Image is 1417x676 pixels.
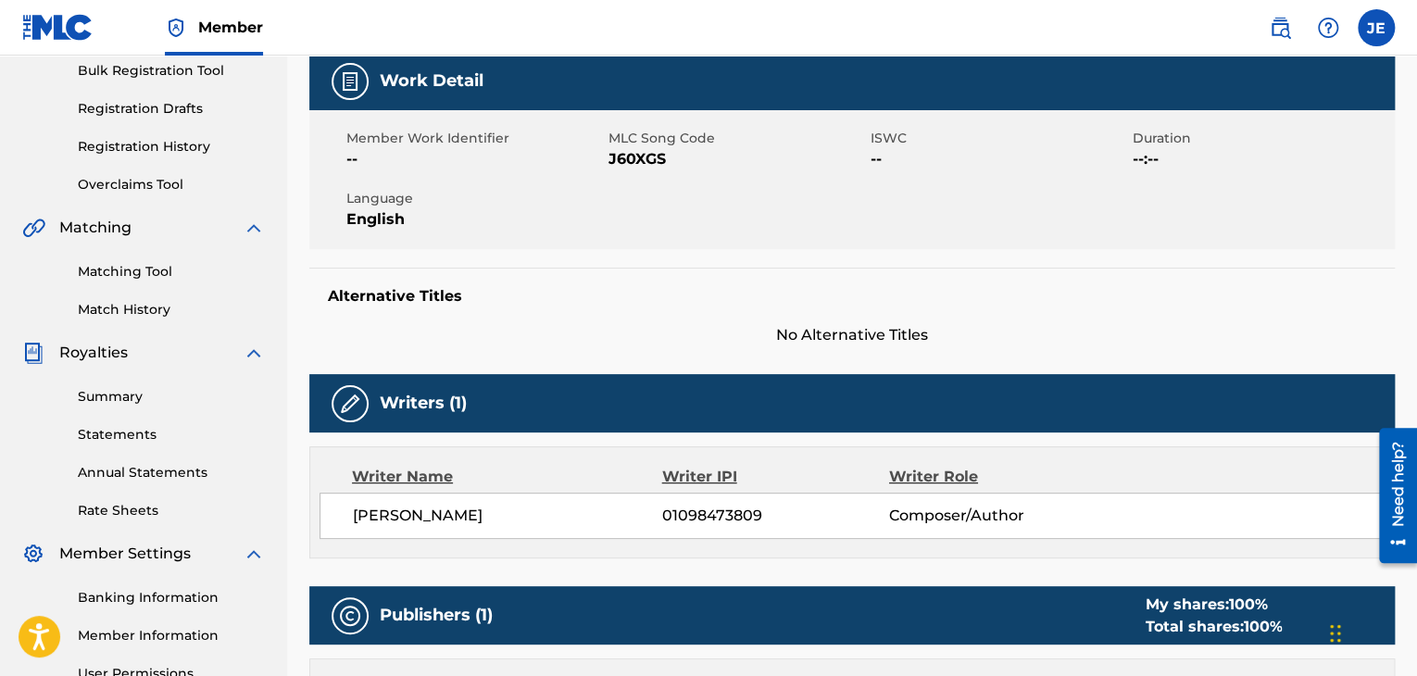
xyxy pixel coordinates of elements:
[352,466,662,488] div: Writer Name
[328,287,1376,306] h5: Alternative Titles
[346,129,604,148] span: Member Work Identifier
[22,14,94,41] img: MLC Logo
[871,148,1128,170] span: --
[22,543,44,565] img: Member Settings
[1330,606,1341,661] div: Drag
[1133,129,1390,148] span: Duration
[1324,587,1417,676] iframe: Chat Widget
[608,148,866,170] span: J60XGS
[22,217,45,239] img: Matching
[59,342,128,364] span: Royalties
[78,463,265,482] a: Annual Statements
[889,466,1096,488] div: Writer Role
[78,300,265,319] a: Match History
[346,208,604,231] span: English
[1133,148,1390,170] span: --:--
[1365,421,1417,570] iframe: Resource Center
[78,61,265,81] a: Bulk Registration Tool
[346,189,604,208] span: Language
[243,342,265,364] img: expand
[243,217,265,239] img: expand
[198,17,263,38] span: Member
[1228,595,1267,613] span: 100 %
[59,217,132,239] span: Matching
[1358,9,1395,46] div: User Menu
[1317,17,1339,39] img: help
[1310,9,1347,46] div: Help
[78,501,265,520] a: Rate Sheets
[78,387,265,407] a: Summary
[380,393,467,414] h5: Writers (1)
[78,137,265,156] a: Registration History
[662,505,889,527] span: 01098473809
[889,505,1096,527] span: Composer/Author
[78,626,265,645] a: Member Information
[871,129,1128,148] span: ISWC
[78,425,265,444] a: Statements
[243,543,265,565] img: expand
[1269,17,1291,39] img: search
[353,505,662,527] span: [PERSON_NAME]
[380,70,483,92] h5: Work Detail
[22,342,44,364] img: Royalties
[346,148,604,170] span: --
[78,588,265,607] a: Banking Information
[1145,594,1282,616] div: My shares:
[1243,618,1282,635] span: 100 %
[165,17,187,39] img: Top Rightsholder
[1145,616,1282,638] div: Total shares:
[78,175,265,194] a: Overclaims Tool
[309,324,1395,346] span: No Alternative Titles
[662,466,889,488] div: Writer IPI
[339,605,361,627] img: Publishers
[1261,9,1298,46] a: Public Search
[78,99,265,119] a: Registration Drafts
[59,543,191,565] span: Member Settings
[78,262,265,282] a: Matching Tool
[608,129,866,148] span: MLC Song Code
[339,70,361,93] img: Work Detail
[339,393,361,415] img: Writers
[380,605,493,626] h5: Publishers (1)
